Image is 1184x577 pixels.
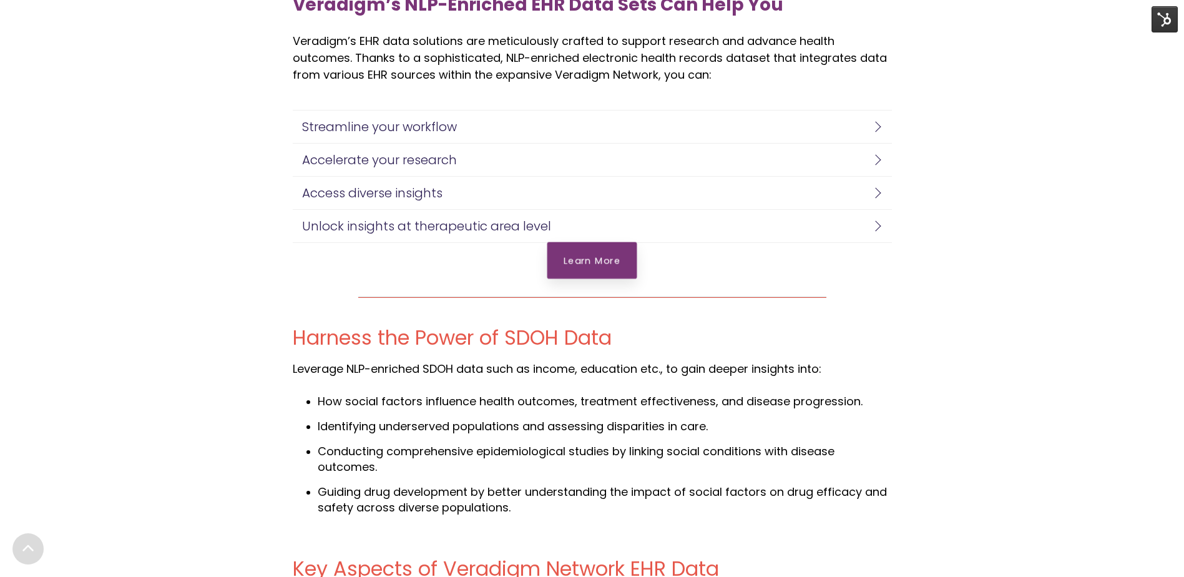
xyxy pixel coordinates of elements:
a: Learn More [547,242,637,279]
a: Unlock insights at therapeutic area level [293,210,892,242]
h4: Streamline your workflow [302,120,876,134]
span: Guiding drug development by better understanding the impact of social factors on drug efficacy an... [318,484,887,515]
iframe: Drift Chat Widget [1122,515,1169,562]
span: How social factors influence health outcomes, treatment effectiveness, and disease progression. [318,393,863,409]
span: Conducting comprehensive epidemiological studies by linking social conditions with disease outcomes. [318,443,834,475]
a: Access diverse insights [293,177,892,209]
span: Identifying underserved populations and assessing disparities in care. [318,418,708,434]
img: HubSpot Tools Menu Toggle [1152,6,1178,32]
a: Accelerate your research [293,144,892,176]
p: Veradigm’s EHR data solutions are meticulously crafted to support research and advance health out... [293,32,892,83]
h4: Access diverse insights [302,186,876,200]
span: Harness the Power of SDOH Data [293,323,612,352]
h4: Unlock insights at therapeutic area level [302,219,876,233]
h4: Accelerate your research [302,153,876,167]
a: Streamline your workflow [293,111,892,143]
p: Leverage NLP-enriched SDOH data such as income, education etc., to gain deeper insights into: [293,360,892,377]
